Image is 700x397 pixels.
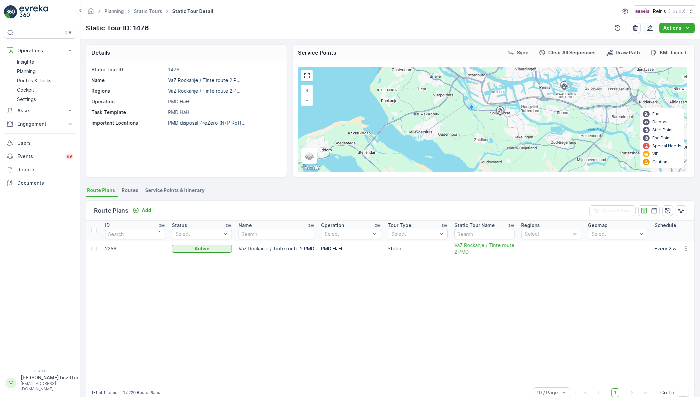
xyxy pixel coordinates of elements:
[652,151,659,157] p: VIP
[172,245,232,253] button: Active
[67,154,72,159] p: 99
[168,109,280,116] p: PMD HaH
[4,44,76,57] button: Operations
[14,57,76,67] a: Insights
[4,163,76,176] a: Reports
[655,222,676,229] p: Schedule
[172,222,187,229] p: Status
[130,206,154,214] button: Add
[86,23,149,33] p: Static Tour ID: 1476
[4,176,76,190] a: Documents
[168,77,241,83] p: VaZ Rockanje / Tinte route 2 P...
[14,76,76,85] a: Routes & Tasks
[653,8,666,15] p: Reinis
[14,95,76,104] a: Settings
[105,229,165,239] input: Search
[91,109,165,116] p: Task Template
[17,166,73,173] p: Reports
[87,187,115,194] span: Route Plans
[19,5,48,19] img: logo_light-DOdMpM7g.png
[384,241,451,257] td: Static
[91,66,165,73] p: Static Tour ID
[14,85,76,95] a: Cockpit
[588,222,608,229] p: Geomap
[239,222,252,229] p: Name
[91,120,165,126] p: Important Locations
[4,104,76,117] button: Asset
[318,241,384,257] td: PMD HaH
[302,85,312,95] a: Zoom In
[4,136,76,150] a: Users
[17,96,36,103] p: Settings
[91,98,165,105] p: Operation
[302,149,317,163] a: Layers
[454,229,514,239] input: Search
[616,49,640,56] p: Draw Path
[663,25,681,31] p: Actions
[454,222,495,229] p: Static Tour Name
[235,241,318,257] td: VaZ Rockanje / Tinte route 2 PMD
[4,5,17,19] img: logo
[302,95,312,105] a: Zoom Out
[306,87,309,93] span: +
[388,222,411,229] p: Tour Type
[604,49,643,57] button: Draw Path
[17,140,73,146] p: Users
[302,71,312,81] a: View Fullscreen
[517,49,528,56] p: Sync
[91,246,97,251] div: Toggle Row Selected
[652,143,681,149] p: Special Needs
[17,68,36,75] p: Planning
[536,49,598,57] button: Clear All Sequences
[521,222,540,229] p: Regions
[660,389,674,396] span: Go To
[17,180,73,186] p: Documents
[17,153,61,160] p: Events
[168,88,241,94] p: VaZ Rockanje / Tinte route 2 P...
[4,369,76,373] span: v 1.49.0
[548,49,596,56] p: Clear All Sequences
[4,150,76,163] a: Events99
[321,222,344,229] p: Operation
[652,135,671,141] p: End Point
[94,206,128,215] p: Route Plans
[168,98,280,105] p: PMD HaH
[102,241,168,257] td: 2256
[652,127,673,133] p: Start Point
[652,159,667,165] p: Caution
[300,163,322,172] img: Google
[660,49,686,56] p: KML Import
[652,111,661,117] p: Fuel
[17,47,63,54] p: Operations
[4,117,76,131] button: Engagement
[17,107,63,114] p: Asset
[65,30,71,35] p: ⌘B
[91,77,165,84] p: Name
[168,66,280,73] p: 1476
[525,231,571,237] p: Select
[17,77,51,84] p: Routes & Tasks
[168,120,246,126] p: PMD disposal PreZero (N+P Rott...
[239,229,314,239] input: Search
[91,390,117,395] p: 1-1 of 1 items
[6,378,16,388] div: AA
[104,8,124,14] a: Planning
[635,8,650,15] img: Reinis-Logo-Vrijstaand_Tekengebied-1-copy2_aBO4n7j.png
[589,205,636,216] button: Clear Filters
[171,8,215,15] span: Static Tour Detail
[4,374,76,392] button: AA[PERSON_NAME].bijzitter[EMAIL_ADDRESS][DOMAIN_NAME]
[91,88,165,94] p: Regions
[17,59,34,65] p: Insights
[659,23,695,33] button: Actions
[21,381,78,392] p: [EMAIL_ADDRESS][DOMAIN_NAME]
[669,9,685,14] p: ( +02:00 )
[603,207,632,214] p: Clear Filters
[611,388,619,397] span: 1
[652,119,670,125] p: Disposal
[454,242,514,255] a: VaZ Rockanje / Tinte route 2 PMD
[21,374,78,381] p: [PERSON_NAME].bijzitter
[145,187,205,194] span: Service Points & Itinerary
[142,207,151,214] p: Add
[91,49,110,57] p: Details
